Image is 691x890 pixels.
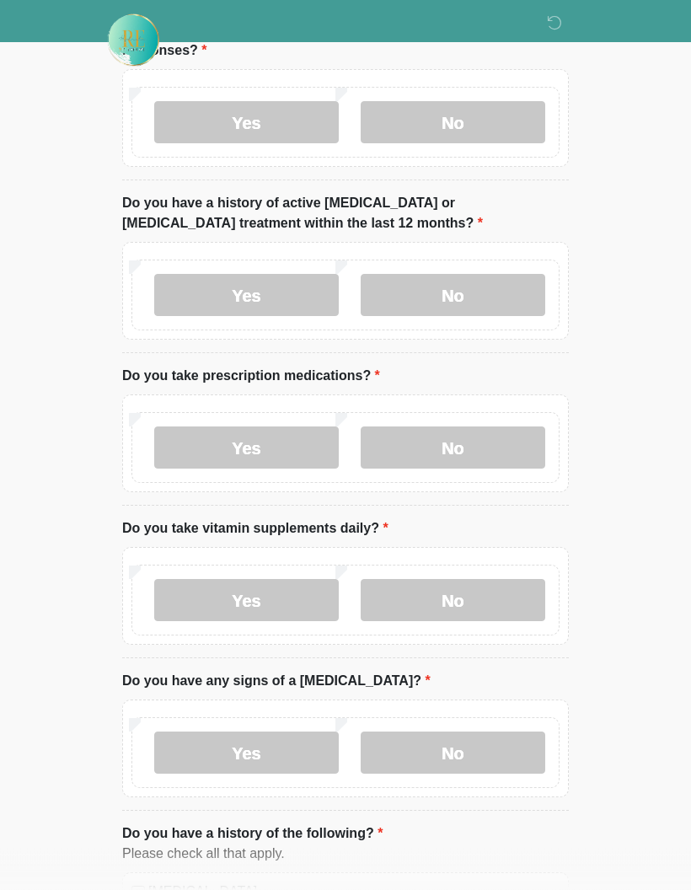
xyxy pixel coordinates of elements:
[154,275,339,317] label: Yes
[105,13,161,68] img: Rehydrate Aesthetics & Wellness Logo
[361,275,545,317] label: No
[361,427,545,469] label: No
[122,194,569,234] label: Do you have a history of active [MEDICAL_DATA] or [MEDICAL_DATA] treatment within the last 12 mon...
[154,580,339,622] label: Yes
[122,367,380,387] label: Do you take prescription medications?
[361,102,545,144] label: No
[122,672,431,692] label: Do you have any signs of a [MEDICAL_DATA]?
[361,580,545,622] label: No
[122,519,388,539] label: Do you take vitamin supplements daily?
[154,427,339,469] label: Yes
[154,732,339,775] label: Yes
[122,844,569,865] div: Please check all that apply.
[154,102,339,144] label: Yes
[361,732,545,775] label: No
[122,824,383,844] label: Do you have a history of the following?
